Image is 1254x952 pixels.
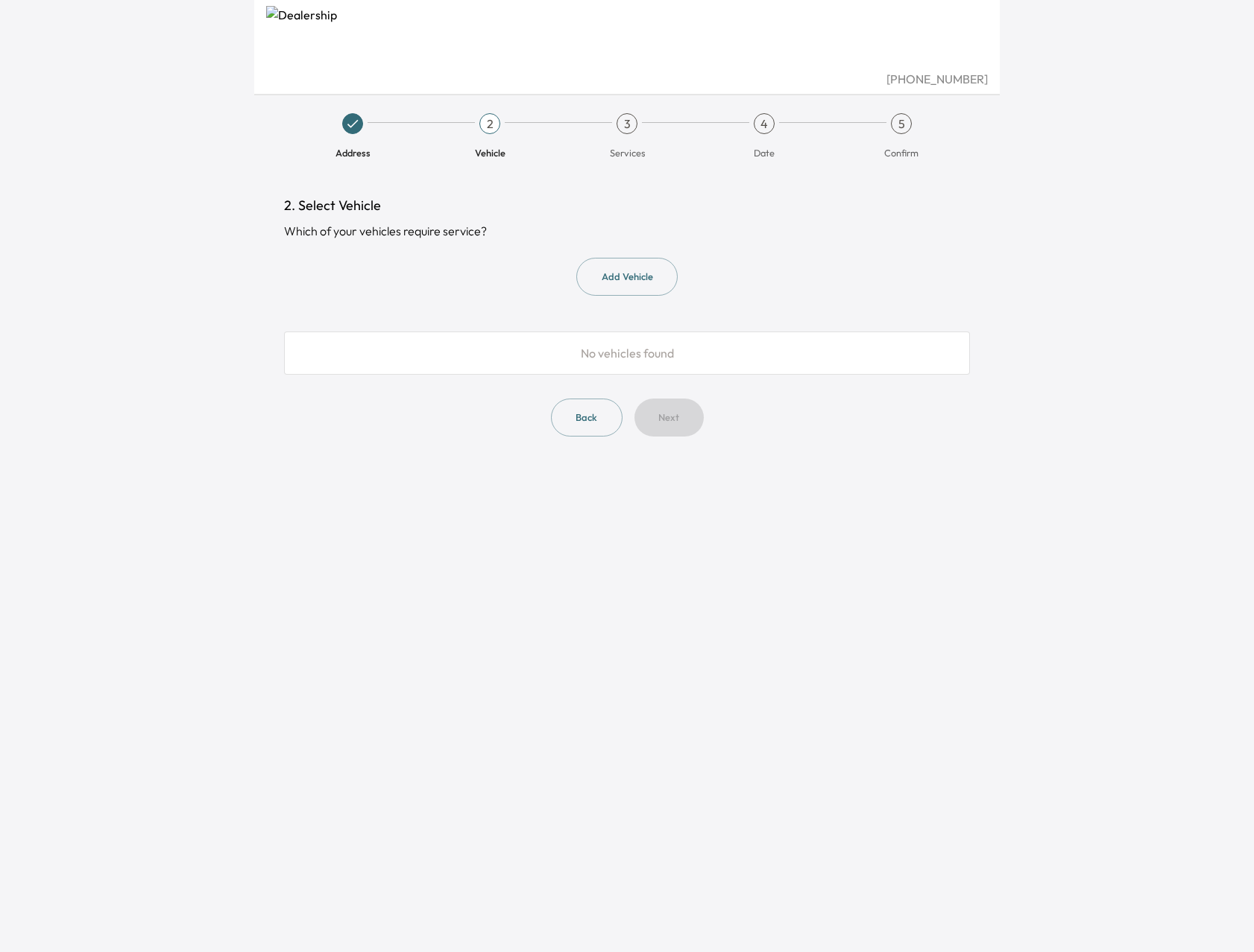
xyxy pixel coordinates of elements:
[754,113,775,134] div: 4
[475,146,505,159] span: Vehicle
[754,146,775,159] span: Date
[479,113,500,134] div: 2
[610,146,645,159] span: Services
[284,222,970,240] div: Which of your vehicles require service?
[266,6,988,70] img: Dealership
[576,258,678,296] button: Add Vehicle
[335,146,371,159] span: Address
[617,113,637,134] div: 3
[266,70,988,88] div: [PHONE_NUMBER]
[581,346,674,361] span: No vehicles found
[284,195,970,216] h1: 2. Select Vehicle
[551,399,623,437] button: Back
[884,146,919,159] span: Confirm
[891,113,912,134] div: 5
